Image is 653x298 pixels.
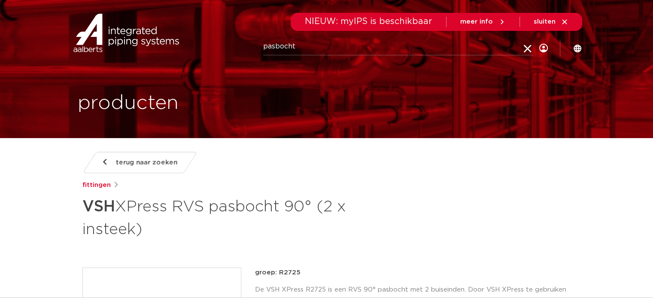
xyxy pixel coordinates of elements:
a: fittingen [82,180,111,190]
span: sluiten [534,18,556,25]
h1: producten [78,90,179,117]
div: my IPS [539,31,548,66]
strong: VSH [82,199,115,214]
span: meer info [460,18,493,25]
p: groep: R2725 [255,268,571,278]
input: zoeken... [263,38,533,55]
span: NIEUW: myIPS is beschikbaar [305,17,432,26]
a: terug naar zoeken [82,152,197,173]
h1: XPress RVS pasbocht 90° (2 x insteek) [82,194,405,240]
a: sluiten [534,18,568,26]
a: meer info [460,18,506,26]
span: terug naar zoeken [116,156,177,169]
